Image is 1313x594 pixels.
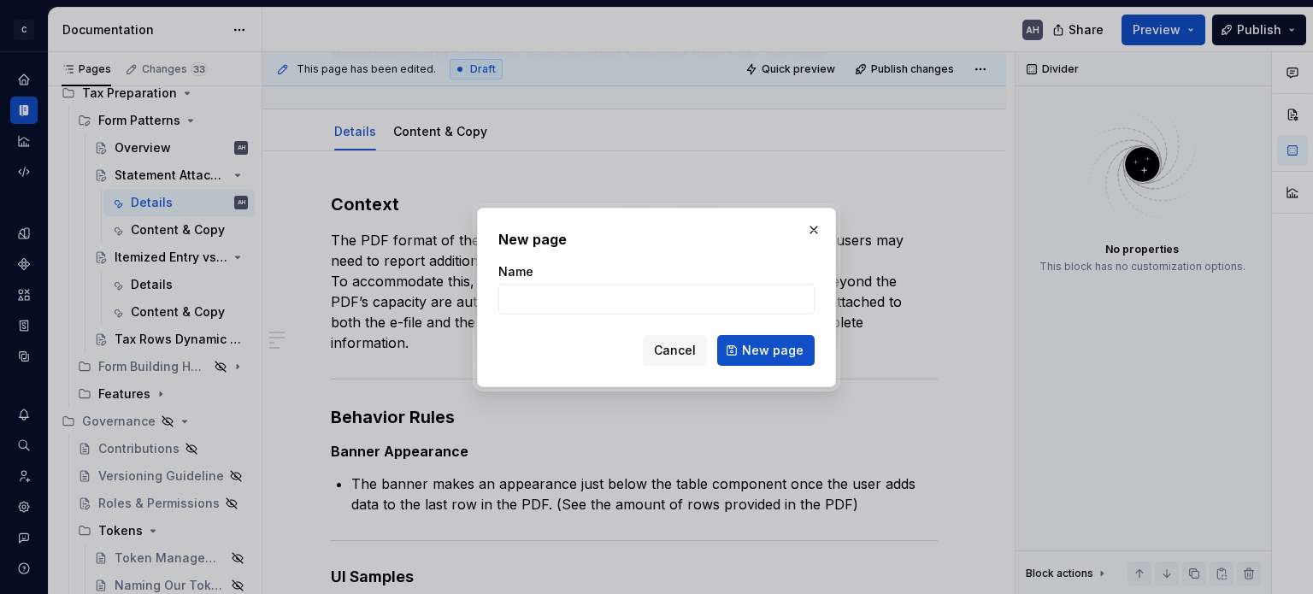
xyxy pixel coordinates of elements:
span: Cancel [654,342,696,359]
span: New page [742,342,804,359]
h2: New page [498,229,815,250]
button: Cancel [643,335,707,366]
label: Name [498,263,533,280]
button: New page [717,335,815,366]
